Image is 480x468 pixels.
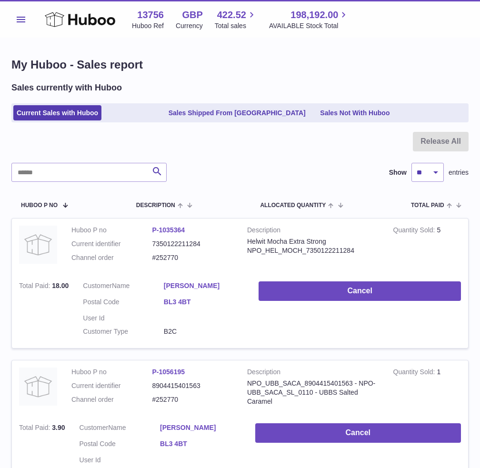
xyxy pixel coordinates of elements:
dt: User Id [80,456,160,465]
td: 1 [386,360,468,416]
span: entries [449,168,469,177]
strong: 13756 [137,9,164,21]
dt: Channel order [71,253,152,262]
dd: #252770 [152,395,233,404]
dt: Channel order [71,395,152,404]
div: Huboo Ref [132,21,164,30]
span: Total paid [411,202,444,209]
dt: Huboo P no [71,226,152,235]
dt: Customer Type [83,327,164,336]
img: no-photo.jpg [19,226,57,264]
strong: Quantity Sold [393,368,437,378]
dt: User Id [83,314,164,323]
dt: Postal Code [80,439,160,451]
strong: Description [247,368,379,379]
strong: GBP [182,9,202,21]
span: 3.90 [52,424,65,431]
span: 198,192.00 [290,9,338,21]
strong: Total Paid [19,282,52,292]
span: Huboo P no [21,202,58,209]
dd: B2C [164,327,245,336]
dd: 8904415401563 [152,381,233,390]
strong: Description [247,226,379,237]
dt: Postal Code [83,298,164,309]
span: 422.52 [217,9,246,21]
div: Currency [176,21,203,30]
label: Show [389,168,407,177]
strong: Total Paid [19,424,52,434]
a: BL3 4BT [164,298,245,307]
button: Cancel [255,423,461,443]
span: ALLOCATED Quantity [260,202,326,209]
span: 18.00 [52,282,69,289]
strong: Quantity Sold [393,226,437,236]
dt: Name [83,281,164,293]
dt: Name [80,423,160,435]
h2: Sales currently with Huboo [11,82,122,93]
td: 5 [386,219,468,274]
div: Helwit Mocha Extra Strong NPO_HEL_MOCH_7350122211284 [247,237,379,255]
span: Total sales [215,21,257,30]
a: Sales Shipped From [GEOGRAPHIC_DATA] [165,105,309,121]
a: BL3 4BT [160,439,241,448]
a: Current Sales with Huboo [13,105,101,121]
a: [PERSON_NAME] [160,423,241,432]
dd: 7350122211284 [152,239,233,249]
button: Cancel [259,281,461,301]
a: P-1035364 [152,226,185,234]
a: Sales Not With Huboo [317,105,393,121]
a: 422.52 Total sales [215,9,257,30]
span: Customer [83,282,112,289]
img: no-photo.jpg [19,368,57,406]
dt: Current identifier [71,381,152,390]
dt: Huboo P no [71,368,152,377]
span: Description [136,202,175,209]
div: NPO_UBB_SACA_8904415401563 - NPO-UBB_SACA_SL_0110 - UBBS Salted Caramel [247,379,379,406]
a: [PERSON_NAME] [164,281,245,290]
h1: My Huboo - Sales report [11,57,469,72]
span: AVAILABLE Stock Total [269,21,350,30]
dd: #252770 [152,253,233,262]
a: 198,192.00 AVAILABLE Stock Total [269,9,350,30]
a: P-1056195 [152,368,185,376]
span: Customer [80,424,109,431]
dt: Current identifier [71,239,152,249]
